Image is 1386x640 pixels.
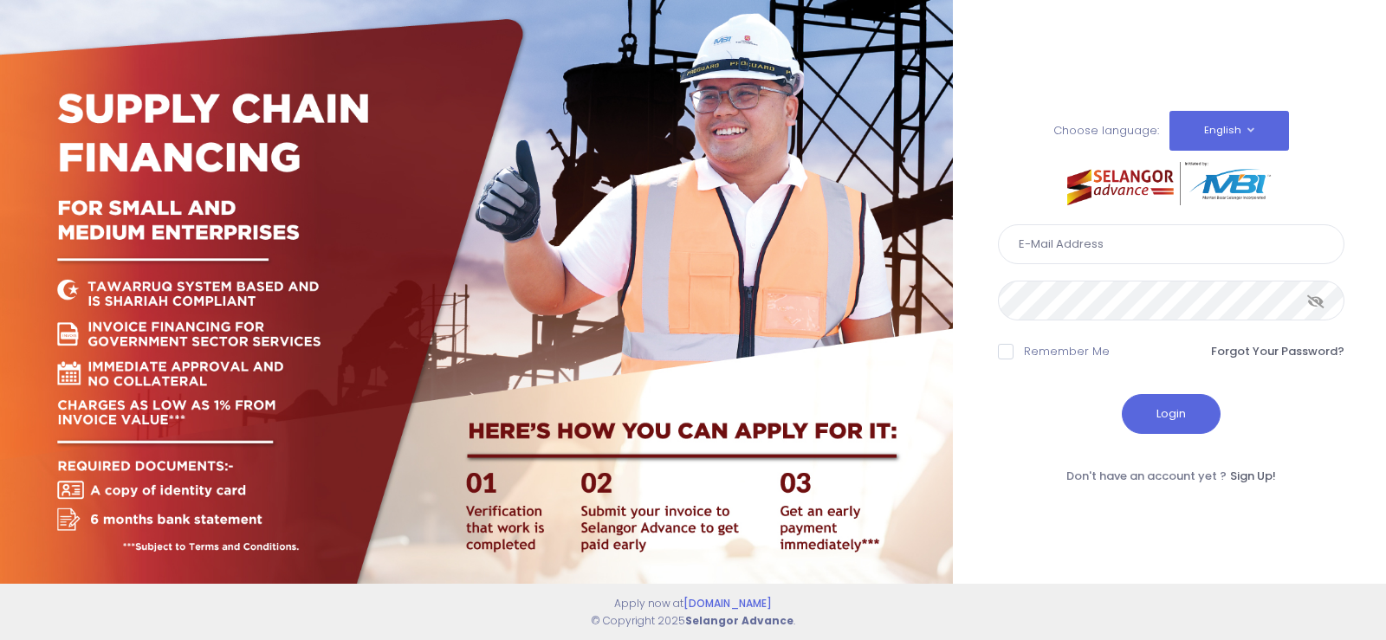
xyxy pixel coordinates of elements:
span: Choose language: [1053,122,1159,139]
a: Forgot Your Password? [1211,343,1344,360]
span: Apply now at © Copyright 2025 . [591,596,795,628]
label: Remember Me [1024,343,1110,360]
input: E-Mail Address [998,224,1344,264]
span: Don't have an account yet ? [1066,468,1227,484]
button: Login [1122,394,1221,434]
a: Sign Up! [1230,468,1276,484]
strong: Selangor Advance [685,613,793,628]
button: English [1169,111,1289,151]
img: selangor-advance.png [1067,162,1275,205]
a: [DOMAIN_NAME] [683,596,772,611]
